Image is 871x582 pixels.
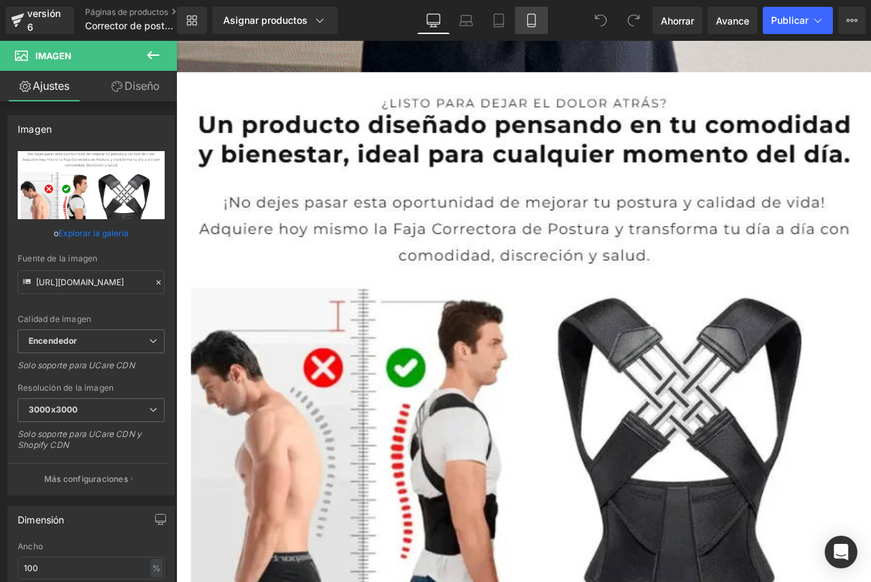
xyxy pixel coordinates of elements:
[177,7,207,34] a: Nueva Biblioteca
[85,20,179,31] font: Corrector de postura
[825,536,857,568] div: Abrir Intercom Messenger
[44,474,128,484] font: Más configuraciones
[91,71,180,101] a: Diseño
[515,7,548,34] a: Móvil
[18,429,142,450] font: Solo soporte para UCare CDN y Shopify CDN
[18,253,97,263] font: Fuente de la imagen
[33,79,69,93] font: Ajustes
[59,228,129,238] font: Explorar la galería
[18,383,114,393] font: Resolución de la imagen
[417,7,450,34] a: De oficina
[763,7,833,34] button: Publicar
[620,7,647,34] button: Rehacer
[223,14,308,26] font: Asignar productos
[35,50,71,61] font: Imagen
[18,514,65,526] font: Dimensión
[27,7,61,33] font: versión 6
[18,557,165,579] input: auto
[5,7,74,34] a: versión 6
[482,7,515,34] a: Tableta
[18,541,43,551] font: Ancho
[18,360,135,370] font: Solo soporte para UCare CDN
[18,123,52,135] font: Imagen
[152,563,161,573] font: %
[54,228,59,238] font: o
[18,314,91,324] font: Calidad de imagen
[587,7,614,34] button: Deshacer
[29,404,78,415] font: 3000x3000
[661,15,694,27] font: Ahorrar
[838,7,866,34] button: Más
[85,7,168,17] font: Páginas de productos
[8,463,169,495] button: Más configuraciones
[125,79,160,93] font: Diseño
[29,336,77,346] font: Encendedor
[708,7,757,34] a: Avance
[450,7,482,34] a: Computadora portátil
[771,14,808,26] font: Publicar
[85,7,199,18] a: Páginas de productos
[18,270,165,294] input: Enlace
[716,15,749,27] font: Avance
